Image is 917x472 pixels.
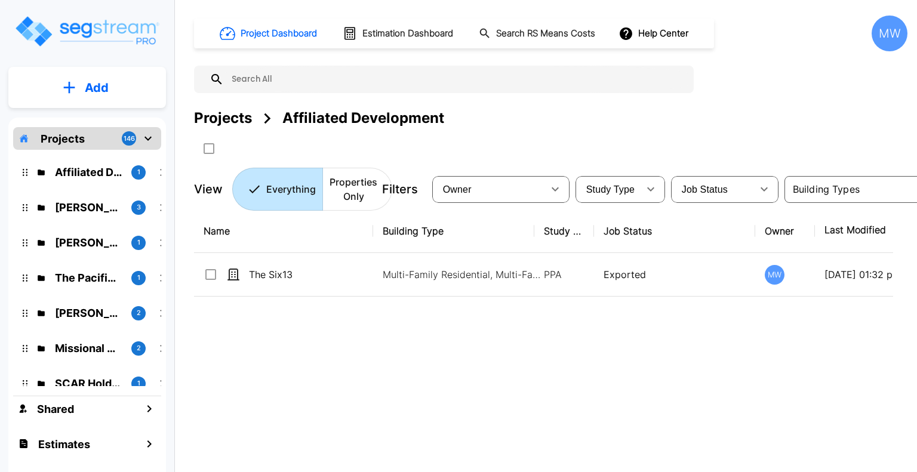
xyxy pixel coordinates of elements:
[85,79,109,97] p: Add
[249,267,368,282] p: The Six13
[194,107,252,129] div: Projects
[232,168,392,211] div: Platform
[37,401,74,417] h1: Shared
[534,209,594,253] th: Study Type
[383,267,544,282] p: Multi-Family Residential, Multi-Family Residential Site
[55,340,122,356] p: Missional Group
[137,167,140,177] p: 1
[137,308,141,318] p: 2
[55,305,122,321] p: Kyle O'Keefe
[282,107,444,129] div: Affiliated Development
[322,168,392,211] button: Properties Only
[137,273,140,283] p: 1
[55,164,122,180] p: Affiliated Development
[382,180,418,198] p: Filters
[594,209,755,253] th: Job Status
[544,267,584,282] p: PPA
[124,134,135,144] p: 146
[55,235,122,251] p: Ted Officer
[224,66,688,93] input: Search All
[266,182,316,196] p: Everything
[604,267,746,282] p: Exported
[330,175,377,203] p: Properties Only
[55,375,122,391] p: SCAR Holdings
[194,209,373,253] th: Name
[474,22,602,45] button: Search RS Means Costs
[55,199,122,215] p: Jon Edenfield
[197,137,221,161] button: SelectAll
[137,378,140,388] p: 1
[194,180,223,198] p: View
[586,184,635,195] span: Study Type
[232,168,323,211] button: Everything
[755,209,815,253] th: Owner
[435,172,543,206] div: Select
[137,237,140,248] p: 1
[41,131,85,147] p: Projects
[8,70,166,105] button: Add
[578,172,639,206] div: Select
[241,27,317,41] h1: Project Dashboard
[338,21,460,46] button: Estimation Dashboard
[872,16,907,51] div: MW
[496,27,595,41] h1: Search RS Means Costs
[682,184,728,195] span: Job Status
[137,202,141,212] p: 3
[373,209,534,253] th: Building Type
[55,270,122,286] p: The Pacific Group
[443,184,472,195] span: Owner
[673,172,752,206] div: Select
[38,436,90,452] h1: Estimates
[616,22,693,45] button: Help Center
[215,20,324,47] button: Project Dashboard
[362,27,453,41] h1: Estimation Dashboard
[137,343,141,353] p: 2
[765,265,784,285] div: MW
[14,14,160,48] img: Logo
